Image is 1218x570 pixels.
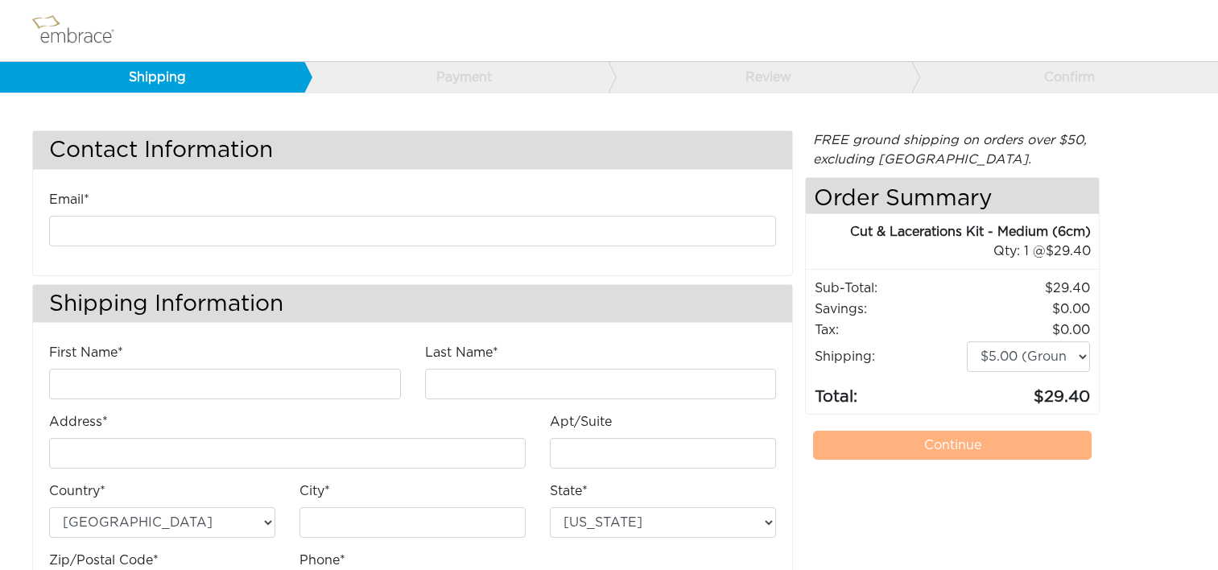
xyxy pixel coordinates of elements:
label: Country* [49,481,105,501]
label: Email* [49,190,89,209]
td: Tax: [814,320,966,341]
div: FREE ground shipping on orders over $50, excluding [GEOGRAPHIC_DATA]. [805,130,1100,169]
label: Last Name* [425,343,498,362]
img: logo.png [28,10,133,51]
td: Sub-Total: [814,278,966,299]
td: Total: [814,373,966,410]
label: Address* [49,412,108,432]
label: State* [550,481,588,501]
label: City* [299,481,330,501]
a: Continue [813,431,1092,460]
td: 0.00 [966,299,1091,320]
td: 29.40 [966,278,1091,299]
label: Apt/Suite [550,412,612,432]
div: Cut & Lacerations Kit - Medium (6cm) [806,222,1091,242]
h4: Order Summary [806,178,1099,214]
td: 0.00 [966,320,1091,341]
a: Confirm [911,62,1216,93]
span: 29.40 [1046,245,1091,258]
label: First Name* [49,343,123,362]
div: 1 @ [826,242,1091,261]
a: Payment [303,62,608,93]
label: Phone* [299,551,345,570]
td: 29.40 [966,373,1091,410]
h3: Shipping Information [33,285,792,323]
a: Review [608,62,912,93]
td: Savings : [814,299,966,320]
h3: Contact Information [33,131,792,169]
label: Zip/Postal Code* [49,551,159,570]
td: Shipping: [814,341,966,373]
